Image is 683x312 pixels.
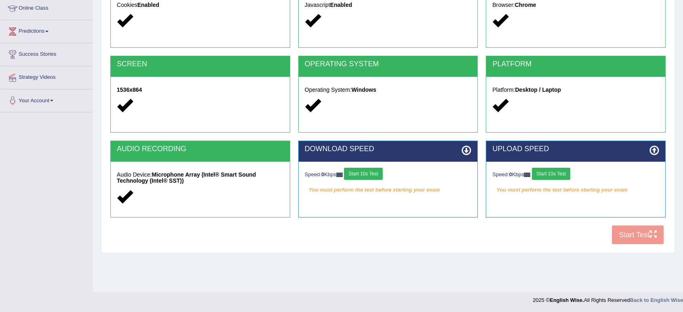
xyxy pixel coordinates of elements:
[117,60,284,68] h2: SCREEN
[550,297,584,303] strong: English Wise.
[0,20,93,40] a: Predictions
[137,2,159,8] strong: Enabled
[305,145,472,153] h2: DOWNLOAD SPEED
[117,171,256,184] strong: Microphone Array (Intel® Smart Sound Technology (Intel® SST))
[305,60,472,68] h2: OPERATING SYSTEM
[117,86,142,93] strong: 1536x864
[305,2,472,8] h5: Javascript
[117,2,284,8] h5: Cookies
[515,86,561,93] strong: Desktop / Laptop
[524,173,530,177] img: ajax-loader-fb-connection.gif
[0,66,93,86] a: Strategy Videos
[515,2,536,8] strong: Chrome
[336,173,343,177] img: ajax-loader-fb-connection.gif
[352,86,376,93] strong: Windows
[0,43,93,63] a: Success Stories
[492,168,659,182] div: Speed: Kbps
[492,184,659,196] em: You must perform the test before starting your exam
[117,172,284,184] h5: Audio Device:
[305,87,472,93] h5: Operating System:
[509,171,512,177] strong: 0
[330,2,352,8] strong: Enabled
[492,60,659,68] h2: PLATFORM
[492,2,659,8] h5: Browser:
[492,87,659,93] h5: Platform:
[305,184,472,196] em: You must perform the test before starting your exam
[533,292,683,304] div: 2025 © All Rights Reserved
[630,297,683,303] a: Back to English Wise
[344,168,382,180] button: Start 10s Test
[0,89,93,110] a: Your Account
[532,168,570,180] button: Start 10s Test
[117,145,284,153] h2: AUDIO RECORDING
[305,168,472,182] div: Speed: Kbps
[492,145,659,153] h2: UPLOAD SPEED
[321,171,324,177] strong: 0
